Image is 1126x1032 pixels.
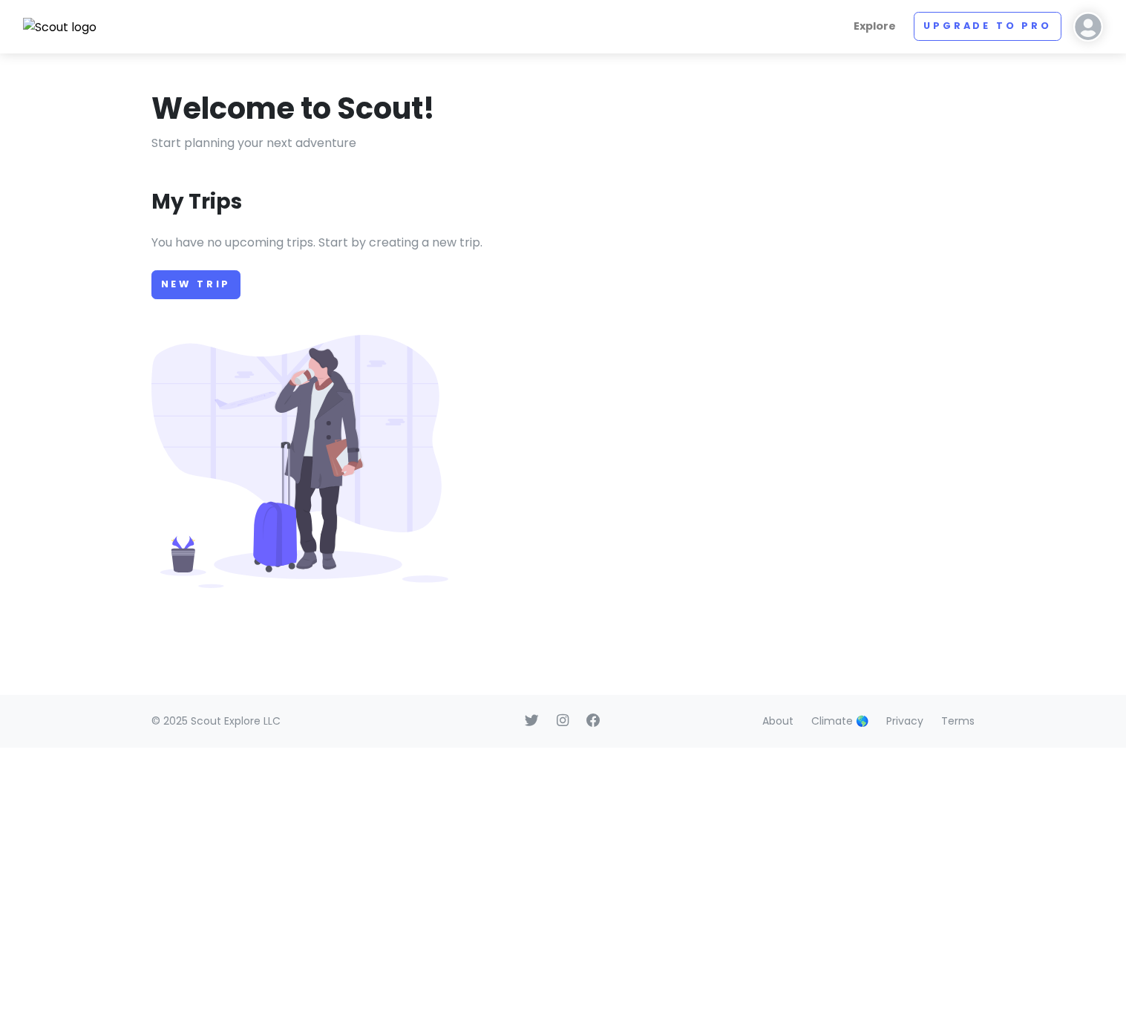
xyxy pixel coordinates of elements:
[886,713,923,728] a: Privacy
[151,233,975,252] p: You have no upcoming trips. Start by creating a new trip.
[848,12,902,41] a: Explore
[151,270,241,299] a: New Trip
[941,713,975,728] a: Terms
[151,189,242,215] h3: My Trips
[914,12,1061,41] a: Upgrade to Pro
[1073,12,1103,42] img: User profile
[151,335,448,588] img: Person with luggage at airport
[23,18,97,37] img: Scout logo
[762,713,793,728] a: About
[151,713,281,728] span: © 2025 Scout Explore LLC
[151,134,975,153] p: Start planning your next adventure
[151,89,435,128] h1: Welcome to Scout!
[811,713,868,728] a: Climate 🌎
